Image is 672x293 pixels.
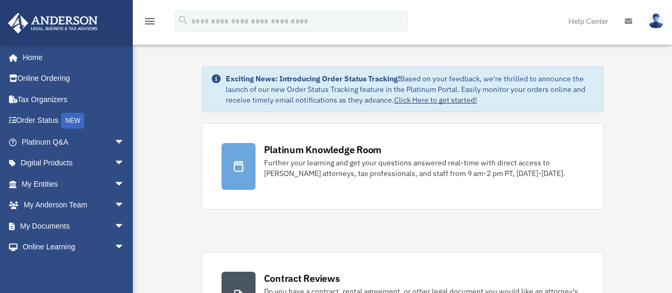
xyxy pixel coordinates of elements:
[264,157,584,179] div: Further your learning and get your questions answered real-time with direct access to [PERSON_NAM...
[7,195,141,216] a: My Anderson Teamarrow_drop_down
[7,153,141,174] a: Digital Productsarrow_drop_down
[7,89,141,110] a: Tax Organizers
[226,74,400,83] strong: Exciting News: Introducing Order Status Tracking!
[7,47,135,68] a: Home
[648,13,664,29] img: User Pic
[7,173,141,195] a: My Entitiesarrow_drop_down
[7,68,141,89] a: Online Ordering
[61,113,84,129] div: NEW
[264,143,382,156] div: Platinum Knowledge Room
[264,272,340,285] div: Contract Reviews
[143,19,156,28] a: menu
[114,195,135,216] span: arrow_drop_down
[114,153,135,174] span: arrow_drop_down
[226,73,594,105] div: Based on your feedback, we're thrilled to announce the launch of our new Order Status Tracking fe...
[114,215,135,237] span: arrow_drop_down
[114,131,135,153] span: arrow_drop_down
[7,237,141,258] a: Online Learningarrow_drop_down
[7,110,141,132] a: Order StatusNEW
[114,173,135,195] span: arrow_drop_down
[7,131,141,153] a: Platinum Q&Aarrow_drop_down
[114,237,135,258] span: arrow_drop_down
[143,15,156,28] i: menu
[5,13,101,34] img: Anderson Advisors Platinum Portal
[394,95,477,105] a: Click Here to get started!
[202,123,603,210] a: Platinum Knowledge Room Further your learning and get your questions answered real-time with dire...
[177,14,189,26] i: search
[7,215,141,237] a: My Documentsarrow_drop_down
